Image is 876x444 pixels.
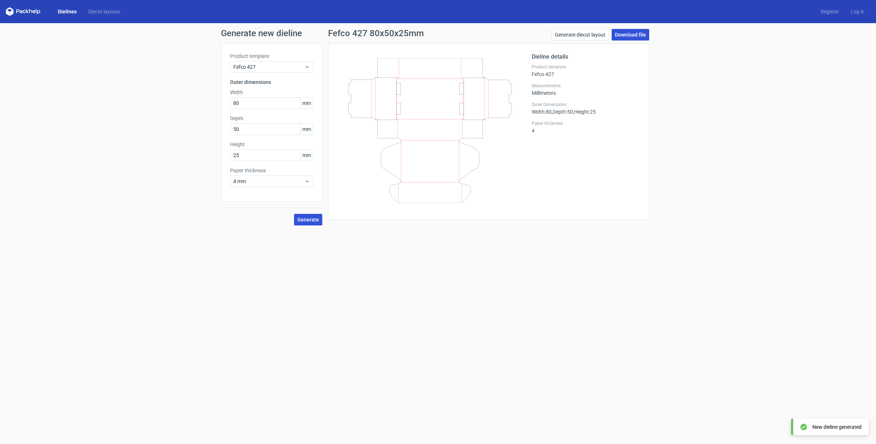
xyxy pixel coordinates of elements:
[552,109,573,115] span: , Depth : 50
[233,178,305,185] span: 4 mm
[612,29,649,41] a: Download file
[812,423,862,431] div: New dieline generated
[532,64,640,77] div: Fefco 427
[230,167,313,174] label: Paper thickness
[532,120,640,126] label: Paper thickness
[297,217,319,222] span: Generate
[815,8,845,15] a: Register
[532,83,640,89] label: Measurements
[532,64,640,70] label: Product template
[230,52,313,60] label: Product template
[532,83,640,96] div: Millimeters
[328,29,424,38] h1: Fefco 427 80x50x25mm
[532,120,640,134] div: 4
[300,98,313,109] span: mm
[233,63,305,71] span: Fefco 427
[532,102,640,107] label: Outer Dimensions
[230,89,313,96] label: Width
[552,29,609,41] a: Generate diecut layout
[221,29,655,38] h1: Generate new dieline
[230,141,313,148] label: Height
[300,124,313,135] span: mm
[230,79,313,86] h3: Outer dimensions
[52,8,82,15] a: Dielines
[294,214,322,225] button: Generate
[532,52,640,61] h2: Dieline details
[82,8,126,15] a: Diecut layouts
[845,8,870,15] a: Log in
[532,109,552,115] span: Width : 80
[230,115,313,122] label: Depth
[573,109,596,115] span: , Height : 25
[300,150,313,161] span: mm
